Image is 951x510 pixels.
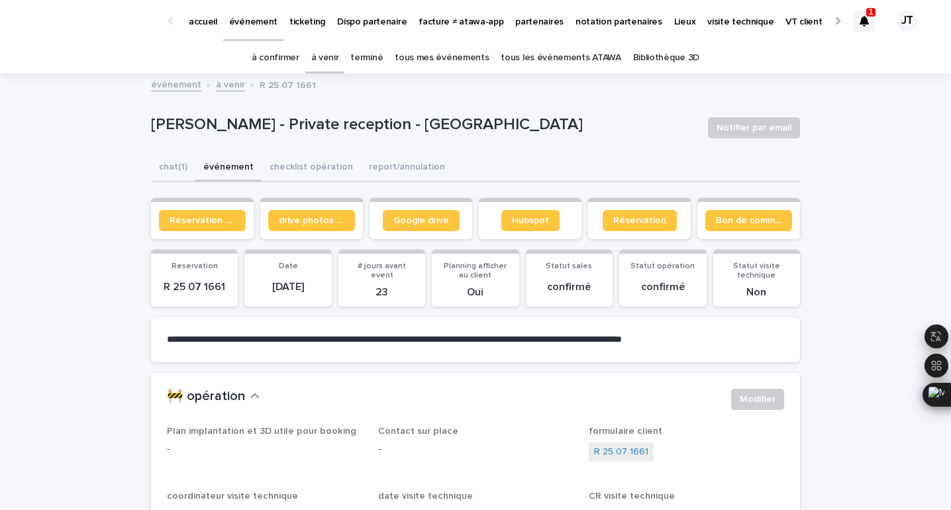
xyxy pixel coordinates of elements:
p: Non [721,286,792,299]
div: JT [897,11,918,32]
button: 🚧 opération [167,389,260,405]
span: Google drive [393,216,449,225]
span: Contact sur place [378,427,458,436]
a: à venir [216,76,245,91]
a: Bon de commande [705,210,792,231]
span: Hubspot [512,216,549,225]
a: tous les événements ATAWA [501,42,621,74]
button: chat (1) [151,154,195,182]
span: Modifier [740,393,776,406]
span: Statut visite technique [733,262,780,280]
p: confirmé [627,281,698,293]
div: 1 [854,11,875,32]
span: date visite technique [378,491,473,501]
p: [DATE] [252,281,323,293]
p: [PERSON_NAME] - Private reception - [GEOGRAPHIC_DATA] [151,115,697,134]
span: coordinateur visite technique [167,491,298,501]
span: Notifier par email [717,121,791,134]
button: événement [195,154,262,182]
span: Réservation [613,216,666,225]
button: Modifier [731,389,784,410]
a: Réservation [603,210,677,231]
a: Réservation client [159,210,246,231]
p: Oui [440,286,511,299]
p: confirmé [534,281,605,293]
span: Statut sales [546,262,592,270]
span: Plan implantation et 3D utile pour booking [167,427,356,436]
button: checklist opération [262,154,361,182]
a: Bibliothèque 3D [633,42,699,74]
a: drive photos coordinateur [268,210,355,231]
span: Date [279,262,298,270]
h2: 🚧 opération [167,389,245,405]
p: - [378,442,574,456]
a: R 25 07 1661 [594,445,648,459]
a: événement [151,76,201,91]
span: Statut opération [630,262,695,270]
button: report/annulation [361,154,453,182]
img: Ls34BcGeRexTGTNfXpUC [26,8,155,34]
span: # jours avant event [358,262,406,280]
a: terminé [350,42,383,74]
p: 23 [346,286,417,299]
p: R 25 07 1661 [260,77,316,91]
span: formulaire client [589,427,662,436]
p: R 25 07 1661 [159,281,230,293]
a: Hubspot [501,210,560,231]
a: Google drive [383,210,460,231]
span: Reservation [172,262,218,270]
span: Réservation client [170,216,235,225]
p: - [167,442,362,456]
button: Notifier par email [708,117,800,138]
span: Bon de commande [716,216,781,225]
span: Planning afficher au client [444,262,507,280]
span: CR visite technique [589,491,675,501]
a: à confirmer [252,42,299,74]
p: 1 [869,7,874,17]
a: tous mes événements [395,42,489,74]
span: drive photos coordinateur [279,216,344,225]
a: à venir [311,42,339,74]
